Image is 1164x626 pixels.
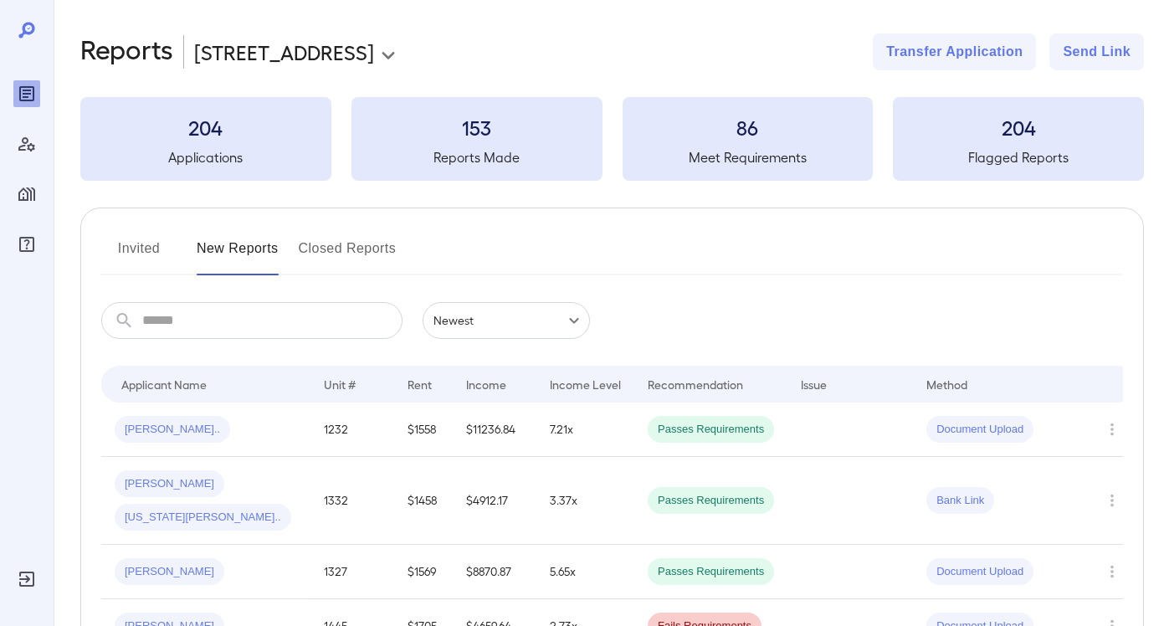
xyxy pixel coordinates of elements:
span: [PERSON_NAME] [115,564,224,580]
h5: Meet Requirements [623,147,874,167]
td: $1458 [394,457,453,545]
div: Reports [13,80,40,107]
span: Passes Requirements [648,493,774,509]
div: Log Out [13,566,40,593]
button: Send Link [1049,33,1144,70]
h5: Flagged Reports [893,147,1144,167]
h3: 86 [623,114,874,141]
button: New Reports [197,235,279,275]
td: 1232 [310,403,394,457]
div: Issue [801,374,828,394]
span: Document Upload [926,422,1033,438]
h3: 204 [80,114,331,141]
td: $8870.87 [453,545,536,599]
div: Income [466,374,506,394]
td: 7.21x [536,403,634,457]
div: Newest [423,302,590,339]
div: Rent [408,374,434,394]
span: [US_STATE][PERSON_NAME].. [115,510,291,526]
td: 3.37x [536,457,634,545]
td: 1332 [310,457,394,545]
td: 5.65x [536,545,634,599]
td: $11236.84 [453,403,536,457]
td: $4912.17 [453,457,536,545]
div: Income Level [550,374,621,394]
h3: 153 [351,114,603,141]
td: 1327 [310,545,394,599]
span: Passes Requirements [648,422,774,438]
span: [PERSON_NAME] [115,476,224,492]
td: $1558 [394,403,453,457]
h3: 204 [893,114,1144,141]
div: Applicant Name [121,374,207,394]
div: Manage Users [13,131,40,157]
span: [PERSON_NAME].. [115,422,230,438]
div: Unit # [324,374,356,394]
span: Document Upload [926,564,1033,580]
button: Closed Reports [299,235,397,275]
button: Row Actions [1099,416,1126,443]
div: Method [926,374,967,394]
div: Manage Properties [13,181,40,208]
button: Invited [101,235,177,275]
button: Row Actions [1099,558,1126,585]
button: Transfer Application [873,33,1036,70]
span: Bank Link [926,493,994,509]
div: FAQ [13,231,40,258]
h5: Reports Made [351,147,603,167]
h2: Reports [80,33,173,70]
summary: 204Applications153Reports Made86Meet Requirements204Flagged Reports [80,97,1144,181]
span: Passes Requirements [648,564,774,580]
div: Recommendation [648,374,743,394]
p: [STREET_ADDRESS] [194,38,374,65]
button: Row Actions [1099,487,1126,514]
h5: Applications [80,147,331,167]
td: $1569 [394,545,453,599]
